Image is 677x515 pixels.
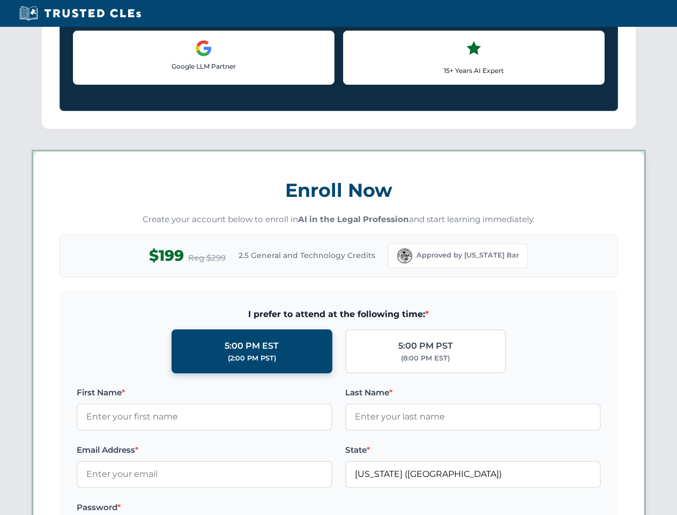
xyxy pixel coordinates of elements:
input: Enter your email [77,461,332,488]
label: State [345,444,601,457]
label: Email Address [77,444,332,457]
span: I prefer to attend at the following time: [77,307,601,321]
label: Password [77,501,332,514]
img: Trusted CLEs [16,5,144,21]
img: Florida Bar [397,248,412,263]
strong: AI in the Legal Profession [298,214,409,224]
input: Enter your first name [77,403,332,430]
img: Google [195,40,212,57]
div: 5:00 PM EST [225,339,279,353]
div: 5:00 PM PST [398,339,453,353]
p: 15+ Years AI Expert [352,65,596,76]
span: 2.5 General and Technology Credits [239,249,375,261]
label: First Name [77,386,332,399]
p: Create your account below to enroll in and start learning immediately. [59,214,618,226]
div: (8:00 PM EST) [401,353,450,364]
span: $199 [149,244,184,268]
h3: Enroll Now [59,173,618,207]
p: Google LLM Partner [82,61,325,71]
label: Last Name [345,386,601,399]
span: Reg $299 [188,252,226,264]
input: Florida (FL) [345,461,601,488]
input: Enter your last name [345,403,601,430]
div: (2:00 PM PST) [228,353,276,364]
span: Approved by [US_STATE] Bar [416,250,519,261]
